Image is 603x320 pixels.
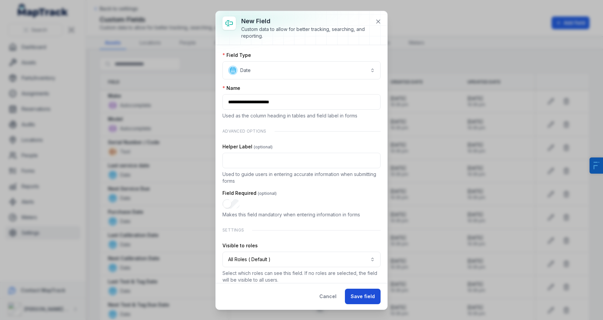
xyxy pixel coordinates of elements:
h3: New field [241,16,370,26]
div: Settings [222,223,381,237]
p: Used to guide users in entering accurate information when submitting forms [222,171,381,184]
label: Field Type [222,52,251,59]
p: Select which roles can see this field. If no roles are selected, the field will be visible to all... [222,270,381,283]
div: Custom data to allow for better tracking, searching, and reporting. [241,26,370,39]
button: Date [222,61,381,79]
button: All Roles ( Default ) [222,252,381,267]
label: Name [222,85,240,92]
div: Advanced Options [222,125,381,138]
label: Visible to roles [222,242,258,249]
p: Used as the column heading in tables and field label in forms [222,112,381,119]
label: Field Required [222,190,277,197]
input: :rb:-form-item-label [222,199,240,209]
p: Makes this field mandatory when entering information in forms [222,211,381,218]
button: Save field [345,289,381,304]
input: :ra:-form-item-label [222,153,381,168]
button: Cancel [314,289,342,304]
label: Helper Label [222,143,273,150]
input: :r8:-form-item-label [222,94,381,110]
